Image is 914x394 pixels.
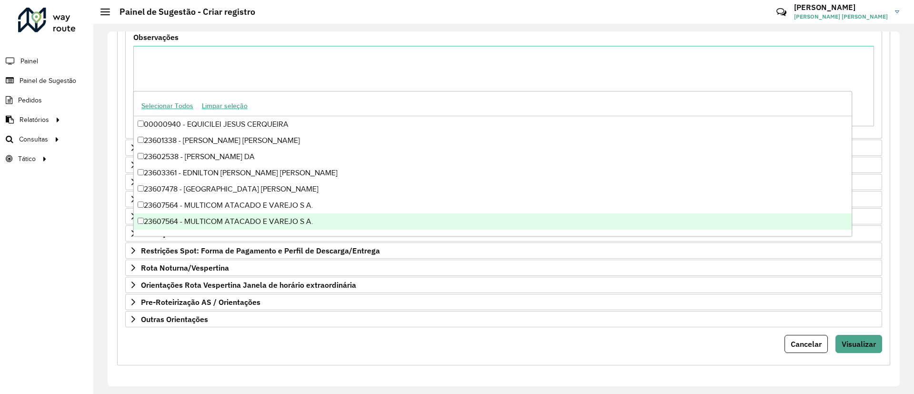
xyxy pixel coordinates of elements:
[141,230,207,237] span: Restrições FF: ACT
[125,260,882,276] a: Rota Noturna/Vespertina
[134,197,852,213] div: 23607564 - MULTICOM ATACADO E VAREJO S A.
[125,174,882,190] a: Cliente para Multi-CDD/Internalização
[842,339,876,349] span: Visualizar
[771,2,792,22] a: Contato Rápido
[134,149,852,165] div: 23602538 - [PERSON_NAME] DA
[791,339,822,349] span: Cancelar
[133,31,179,43] label: Observações
[141,247,380,254] span: Restrições Spot: Forma de Pagamento e Perfil de Descarga/Entrega
[125,157,882,173] a: Cliente para Recarga
[19,134,48,144] span: Consultas
[785,335,828,353] button: Cancelar
[125,277,882,293] a: Orientações Rota Vespertina Janela de horário extraordinária
[134,116,852,132] div: 00000940 - EQUICILEI JESUS CERQUEIRA
[141,264,229,272] span: Rota Noturna/Vespertina
[133,91,852,236] ng-dropdown-panel: Options list
[125,191,882,207] a: Cliente Retira
[125,140,882,156] a: Preservar Cliente - Devem ficar no buffer, não roteirizar
[134,132,852,149] div: 23601338 - [PERSON_NAME] [PERSON_NAME]
[794,12,888,21] span: [PERSON_NAME] [PERSON_NAME]
[18,95,42,105] span: Pedidos
[141,315,208,323] span: Outras Orientações
[134,213,852,230] div: 23607564 - MULTICOM ATACADO E VAREJO S A.
[20,56,38,66] span: Painel
[134,165,852,181] div: 23603361 - EDNILTON [PERSON_NAME] [PERSON_NAME]
[134,230,852,246] div: 23607719 - SENDAS DISTRIBUIDORA S A
[141,298,260,306] span: Pre-Roteirização AS / Orientações
[125,242,882,259] a: Restrições Spot: Forma de Pagamento e Perfil de Descarga/Entrega
[20,76,76,86] span: Painel de Sugestão
[198,99,252,113] button: Limpar seleção
[125,294,882,310] a: Pre-Roteirização AS / Orientações
[137,99,198,113] button: Selecionar Todos
[110,7,255,17] h2: Painel de Sugestão - Criar registro
[134,181,852,197] div: 23607478 - [GEOGRAPHIC_DATA] [PERSON_NAME]
[835,335,882,353] button: Visualizar
[20,115,49,125] span: Relatórios
[125,311,882,327] a: Outras Orientações
[794,3,888,12] h3: [PERSON_NAME]
[125,208,882,224] a: Mapas Sugeridos: Placa-Cliente
[18,154,36,164] span: Tático
[125,225,882,242] a: Restrições FF: ACT
[141,281,356,289] span: Orientações Rota Vespertina Janela de horário extraordinária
